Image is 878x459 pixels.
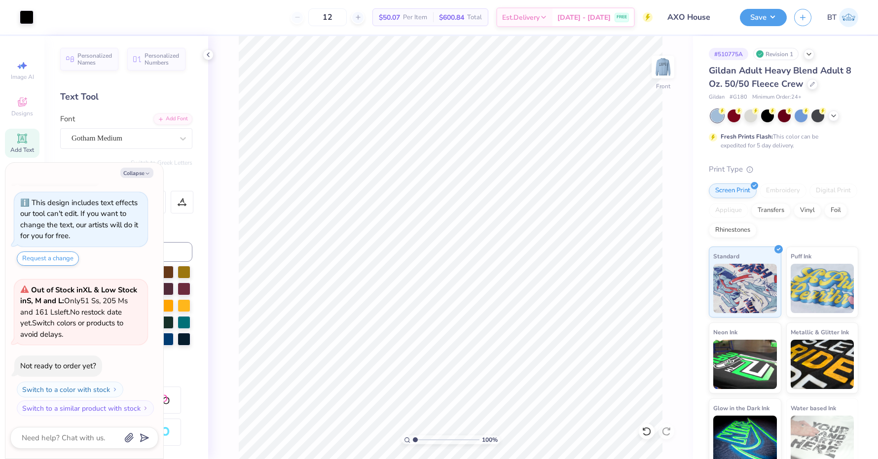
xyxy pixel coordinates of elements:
[791,403,836,413] span: Water based Ink
[839,8,858,27] img: Brooke Townsend
[11,73,34,81] span: Image AI
[709,65,851,90] span: Gildan Adult Heavy Blend Adult 8 Oz. 50/50 Fleece Crew
[153,113,192,125] div: Add Font
[794,203,821,218] div: Vinyl
[721,132,842,150] div: This color can be expedited for 5 day delivery.
[760,183,806,198] div: Embroidery
[17,400,154,416] button: Switch to a similar product with stock
[709,48,748,60] div: # 510775A
[20,307,122,328] span: No restock date yet.
[308,8,347,26] input: – –
[791,340,854,389] img: Metallic & Glitter Ink
[20,285,137,339] span: Only 51 Ss, 205 Ms and 161 Ls left. Switch colors or products to avoid delays.
[403,12,427,23] span: Per Item
[713,403,769,413] span: Glow in the Dark Ink
[60,90,192,104] div: Text Tool
[20,198,138,241] div: This design includes text effects our tool can't edit. If you want to change the text, our artist...
[131,159,192,167] button: Switch to Greek Letters
[751,203,791,218] div: Transfers
[721,133,773,141] strong: Fresh Prints Flash:
[713,251,739,261] span: Standard
[824,203,847,218] div: Foil
[709,203,748,218] div: Applique
[709,164,858,175] div: Print Type
[656,82,670,91] div: Front
[467,12,482,23] span: Total
[17,251,79,266] button: Request a change
[709,93,725,102] span: Gildan
[120,168,153,178] button: Collapse
[753,48,799,60] div: Revision 1
[827,12,837,23] span: BT
[752,93,802,102] span: Minimum Order: 24 +
[17,382,123,397] button: Switch to a color with stock
[809,183,857,198] div: Digital Print
[827,8,858,27] a: BT
[653,57,673,77] img: Front
[20,361,96,371] div: Not ready to order yet?
[709,183,757,198] div: Screen Print
[791,327,849,337] span: Metallic & Glitter Ink
[379,12,400,23] span: $50.07
[713,264,777,313] img: Standard
[145,52,180,66] span: Personalized Numbers
[31,285,94,295] strong: Out of Stock in XL
[439,12,464,23] span: $600.84
[660,7,732,27] input: Untitled Design
[11,109,33,117] span: Designs
[730,93,747,102] span: # G180
[60,113,75,125] label: Font
[502,12,540,23] span: Est. Delivery
[791,264,854,313] img: Puff Ink
[77,52,112,66] span: Personalized Names
[10,146,34,154] span: Add Text
[791,251,811,261] span: Puff Ink
[143,405,148,411] img: Switch to a similar product with stock
[713,340,777,389] img: Neon Ink
[557,12,611,23] span: [DATE] - [DATE]
[617,14,627,21] span: FREE
[709,223,757,238] div: Rhinestones
[740,9,787,26] button: Save
[482,435,498,444] span: 100 %
[713,327,737,337] span: Neon Ink
[112,387,118,392] img: Switch to a color with stock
